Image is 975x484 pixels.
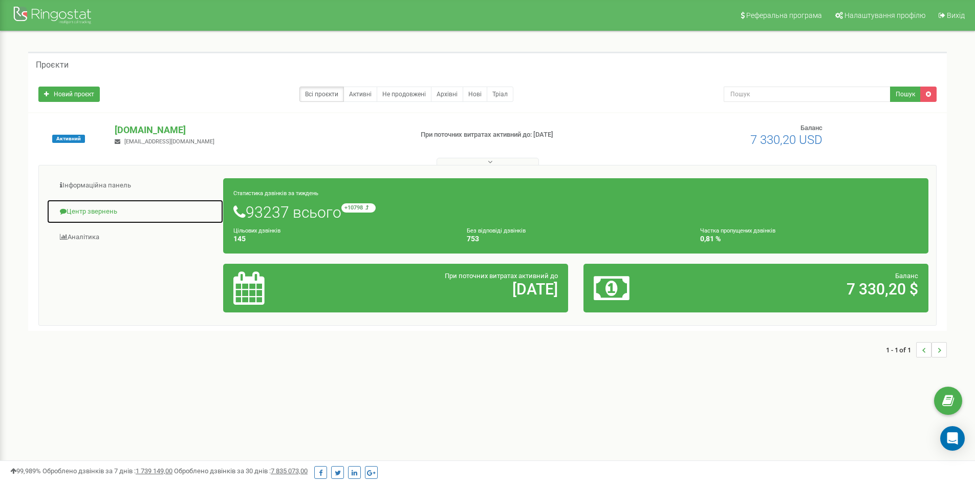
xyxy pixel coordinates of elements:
h4: 0,81 % [700,235,918,243]
p: При поточних витратах активний до: [DATE] [421,130,634,140]
button: Пошук [890,87,921,102]
small: Частка пропущених дзвінків [700,227,775,234]
a: Аналiтика [47,225,224,250]
p: [DOMAIN_NAME] [115,123,404,137]
span: Вихід [947,11,965,19]
span: Налаштування профілю [844,11,925,19]
a: Новий проєкт [38,87,100,102]
h2: 7 330,20 $ [707,281,918,298]
small: Цільових дзвінків [233,227,280,234]
span: [EMAIL_ADDRESS][DOMAIN_NAME] [124,138,214,145]
a: Всі проєкти [299,87,344,102]
a: Активні [343,87,377,102]
span: При поточних витратах активний до [445,272,558,280]
span: Реферальна програма [746,11,822,19]
small: +10798 [341,203,376,213]
a: Не продовжені [377,87,431,102]
span: Оброблено дзвінків за 7 днів : [42,467,172,475]
input: Пошук [724,87,891,102]
small: Статистика дзвінків за тиждень [233,190,318,197]
h1: 93237 всього [233,203,918,221]
span: Баланс [800,124,822,132]
h5: Проєкти [36,60,69,70]
u: 7 835 073,00 [271,467,308,475]
span: 7 330,20 USD [750,133,822,147]
nav: ... [886,332,947,368]
span: Оброблено дзвінків за 30 днів : [174,467,308,475]
h2: [DATE] [346,281,558,298]
u: 1 739 149,00 [136,467,172,475]
a: Тріал [487,87,513,102]
small: Без відповіді дзвінків [467,227,526,234]
div: Open Intercom Messenger [940,426,965,451]
span: Баланс [895,272,918,280]
a: Центр звернень [47,199,224,224]
h4: 145 [233,235,451,243]
a: Архівні [431,87,463,102]
span: 1 - 1 of 1 [886,342,916,357]
a: Нові [463,87,487,102]
a: Інформаційна панель [47,173,224,198]
span: 99,989% [10,467,41,475]
h4: 753 [467,235,685,243]
span: Активний [52,135,85,143]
